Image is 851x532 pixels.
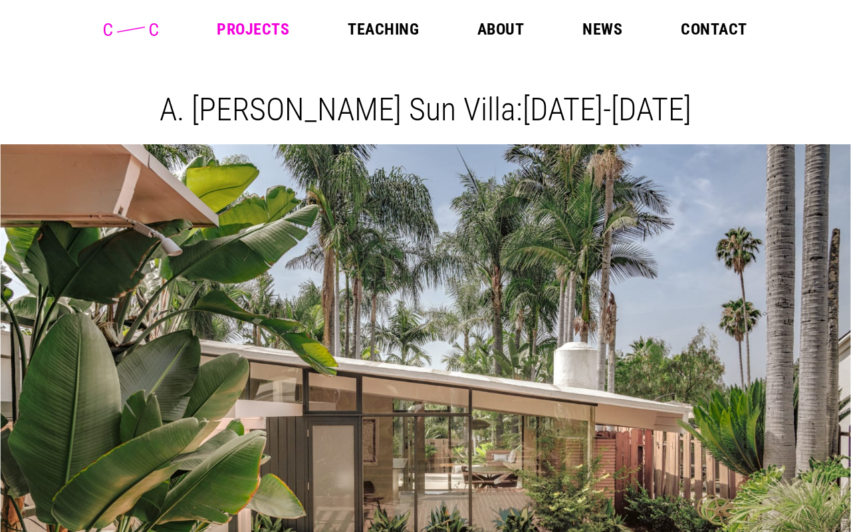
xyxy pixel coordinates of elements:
[217,21,289,37] a: Projects
[681,21,747,37] a: Contact
[11,90,840,128] h1: A. [PERSON_NAME] Sun Villa:[DATE]-[DATE]
[348,21,419,37] a: Teaching
[582,21,622,37] a: News
[217,21,747,37] nav: Main Menu
[477,21,524,37] a: About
